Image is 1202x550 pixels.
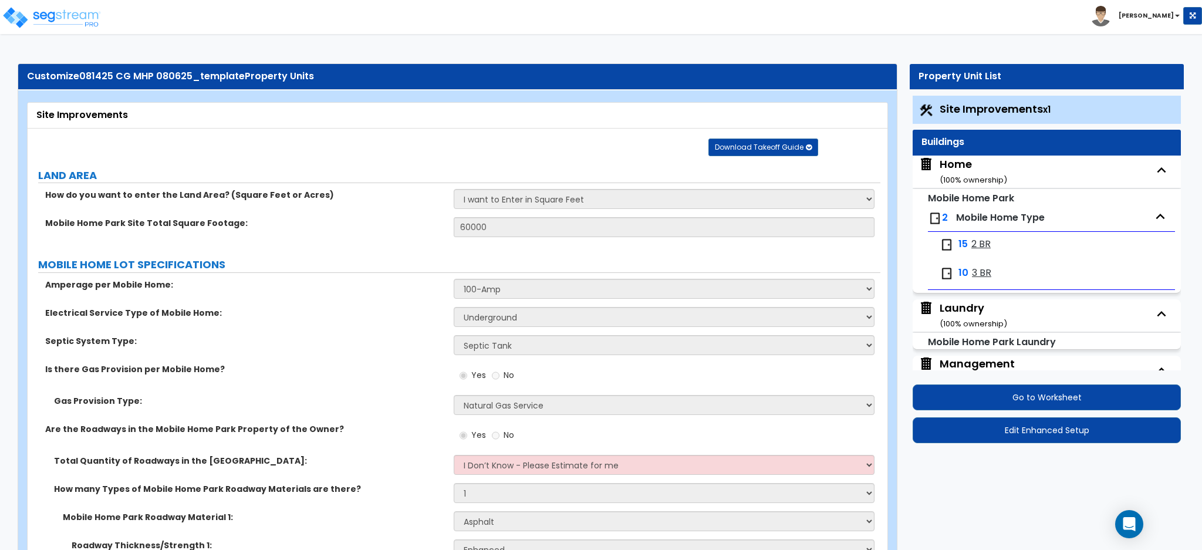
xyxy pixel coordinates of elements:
span: Yes [471,429,486,441]
img: building.svg [919,356,934,372]
img: building.svg [919,301,934,316]
img: building.svg [919,157,934,172]
div: Buildings [921,136,1172,149]
small: ( 100 % ownership) [940,318,1007,329]
img: door.png [940,238,954,252]
input: No [492,369,499,382]
small: ( 100 % ownership) [940,174,1007,185]
label: Mobile Home Park Roadway Material 1: [63,511,445,523]
input: Yes [460,369,467,382]
span: Download Takeoff Guide [715,142,803,152]
div: Customize Property Units [27,70,888,83]
span: Yes [471,369,486,381]
img: Construction.png [919,103,934,118]
label: Septic System Type: [45,335,445,347]
div: Home [940,157,1007,187]
span: 10 [958,266,968,280]
span: 2 [942,211,948,224]
div: Open Intercom Messenger [1115,510,1143,538]
div: Management [940,356,1015,386]
label: Gas Provision Type: [54,395,445,407]
img: avatar.png [1090,6,1111,26]
small: Mobile Home Park Laundry [928,335,1056,349]
label: Amperage per Mobile Home: [45,279,445,291]
label: How many Types of Mobile Home Park Roadway Materials are there? [54,483,445,495]
img: door.png [928,211,942,225]
span: Management [919,356,1015,386]
img: logo_pro_r.png [2,6,102,29]
span: Laundry [919,301,1007,330]
label: Total Quantity of Roadways in the [GEOGRAPHIC_DATA]: [54,455,445,467]
span: 2 BR [971,238,991,251]
input: Yes [460,429,467,442]
span: 3 BR [972,266,991,280]
small: Mobile Home Park [928,191,1014,205]
div: Laundry [940,301,1007,330]
button: Go to Worksheet [913,384,1181,410]
label: How do you want to enter the Land Area? (Square Feet or Acres) [45,189,445,201]
small: x1 [1043,103,1051,116]
span: No [504,429,514,441]
span: No [504,369,514,381]
div: Site Improvements [36,109,879,122]
label: MOBILE HOME LOT SPECIFICATIONS [38,257,880,272]
span: 081425 CG MHP 080625_template [79,69,245,83]
span: 15 [958,238,968,251]
label: Is there Gas Provision per Mobile Home? [45,363,445,375]
button: Edit Enhanced Setup [913,417,1181,443]
label: Mobile Home Park Site Total Square Footage: [45,217,445,229]
input: No [492,429,499,442]
img: door.png [940,266,954,281]
span: Mobile Home Type [956,211,1045,224]
b: [PERSON_NAME] [1119,11,1174,20]
label: LAND AREA [38,168,880,183]
button: Download Takeoff Guide [708,139,818,156]
label: Electrical Service Type of Mobile Home: [45,307,445,319]
label: Are the Roadways in the Mobile Home Park Property of the Owner? [45,423,445,435]
span: Home [919,157,1007,187]
span: Site Improvements [940,102,1051,116]
div: Property Unit List [919,70,1175,83]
